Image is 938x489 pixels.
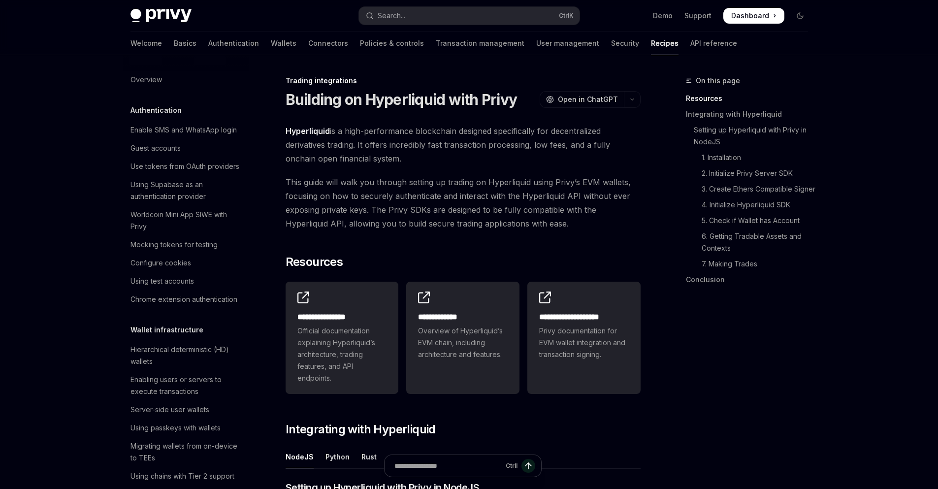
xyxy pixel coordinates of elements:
[130,74,162,86] div: Overview
[123,206,249,235] a: Worldcoin Mini App SIWE with Privy
[123,176,249,205] a: Using Supabase as an authentication provider
[130,142,181,154] div: Guest accounts
[130,9,192,23] img: dark logo
[130,124,237,136] div: Enable SMS and WhatsApp login
[378,10,405,22] div: Search...
[540,91,624,108] button: Open in ChatGPT
[653,11,673,21] a: Demo
[208,32,259,55] a: Authentication
[686,165,816,181] a: 2. Initialize Privy Server SDK
[297,325,387,384] span: Official documentation explaining Hyperliquid’s architecture, trading features, and API endpoints.
[394,455,502,477] input: Ask a question...
[686,228,816,256] a: 6. Getting Tradable Assets and Contexts
[123,272,249,290] a: Using test accounts
[686,256,816,272] a: 7. Making Trades
[130,257,191,269] div: Configure cookies
[731,11,769,21] span: Dashboard
[123,236,249,254] a: Mocking tokens for testing
[123,437,249,467] a: Migrating wallets from on-device to TEEs
[325,445,350,468] div: Python
[130,470,234,482] div: Using chains with Tier 2 support
[130,440,243,464] div: Migrating wallets from on-device to TEEs
[686,197,816,213] a: 4. Initialize Hyperliquid SDK
[651,32,679,55] a: Recipes
[286,254,343,270] span: Resources
[690,32,737,55] a: API reference
[130,404,209,416] div: Server-side user wallets
[123,401,249,419] a: Server-side user wallets
[792,8,808,24] button: Toggle dark mode
[521,459,535,473] button: Send message
[686,181,816,197] a: 3. Create Ethers Compatible Signer
[130,209,243,232] div: Worldcoin Mini App SIWE with Privy
[686,122,816,150] a: Setting up Hyperliquid with Privy in NodeJS
[123,139,249,157] a: Guest accounts
[123,291,249,308] a: Chrome extension authentication
[286,422,436,437] span: Integrating with Hyperliquid
[123,254,249,272] a: Configure cookies
[130,161,239,172] div: Use tokens from OAuth providers
[271,32,296,55] a: Wallets
[686,150,816,165] a: 1. Installation
[174,32,196,55] a: Basics
[360,32,424,55] a: Policies & controls
[123,121,249,139] a: Enable SMS and WhatsApp login
[406,282,519,394] a: **** **** ***Overview of Hyperliquid’s EVM chain, including architecture and features.
[130,422,221,434] div: Using passkeys with wallets
[308,32,348,55] a: Connectors
[123,419,249,437] a: Using passkeys with wallets
[130,179,243,202] div: Using Supabase as an authentication provider
[286,91,518,108] h1: Building on Hyperliquid with Privy
[418,325,508,360] span: Overview of Hyperliquid’s EVM chain, including architecture and features.
[286,76,641,86] div: Trading integrations
[130,293,237,305] div: Chrome extension authentication
[436,32,524,55] a: Transaction management
[123,341,249,370] a: Hierarchical deterministic (HD) wallets
[123,71,249,89] a: Overview
[359,7,580,25] button: Open search
[123,467,249,485] a: Using chains with Tier 2 support
[130,104,182,116] h5: Authentication
[536,32,599,55] a: User management
[686,106,816,122] a: Integrating with Hyperliquid
[130,32,162,55] a: Welcome
[686,213,816,228] a: 5. Check if Wallet has Account
[539,325,629,360] span: Privy documentation for EVM wallet integration and transaction signing.
[130,344,243,367] div: Hierarchical deterministic (HD) wallets
[286,175,641,230] span: This guide will walk you through setting up trading on Hyperliquid using Privy’s EVM wallets, foc...
[286,124,641,165] span: is a high-performance blockchain designed specifically for decentralized derivatives trading. It ...
[361,445,377,468] div: Rust
[123,158,249,175] a: Use tokens from OAuth providers
[723,8,784,24] a: Dashboard
[130,275,194,287] div: Using test accounts
[130,239,218,251] div: Mocking tokens for testing
[686,91,816,106] a: Resources
[559,12,574,20] span: Ctrl K
[611,32,639,55] a: Security
[286,445,314,468] div: NodeJS
[286,282,399,394] a: **** **** **** *Official documentation explaining Hyperliquid’s architecture, trading features, a...
[558,95,618,104] span: Open in ChatGPT
[123,371,249,400] a: Enabling users or servers to execute transactions
[684,11,712,21] a: Support
[686,272,816,288] a: Conclusion
[286,126,330,136] a: Hyperliquid
[130,374,243,397] div: Enabling users or servers to execute transactions
[527,282,641,394] a: **** **** **** *****Privy documentation for EVM wallet integration and transaction signing.
[696,75,740,87] span: On this page
[130,324,203,336] h5: Wallet infrastructure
